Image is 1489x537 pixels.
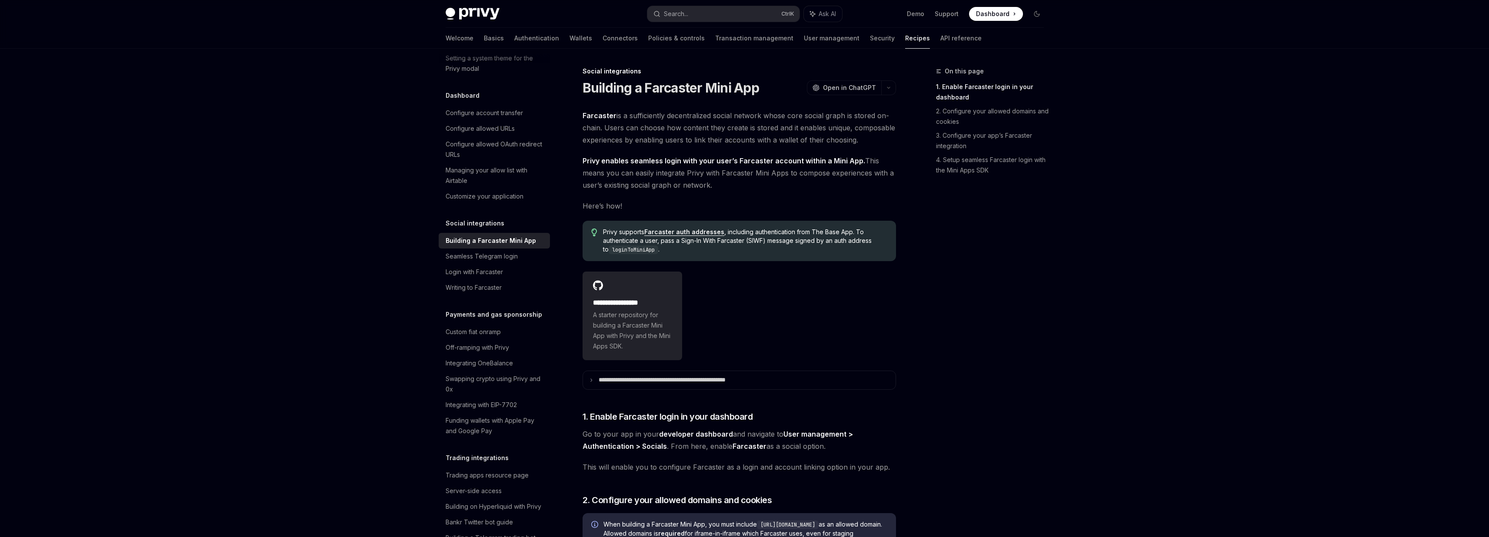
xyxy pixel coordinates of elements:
a: Transaction management [715,28,793,49]
button: Toggle dark mode [1030,7,1044,21]
h5: Trading integrations [446,453,509,463]
a: Managing your allow list with Airtable [439,162,550,189]
div: Server-side access [446,486,502,496]
code: [URL][DOMAIN_NAME] [757,520,819,529]
a: Trading apps resource page [439,467,550,483]
a: Support [935,10,959,18]
svg: Tip [591,229,597,236]
span: Ask AI [819,10,836,18]
a: Farcaster [583,111,616,120]
a: Off-ramping with Privy [439,340,550,355]
a: Building on Hyperliquid with Privy [439,499,550,514]
div: Integrating OneBalance [446,358,513,368]
div: Login with Farcaster [446,267,503,277]
a: Server-side access [439,483,550,499]
a: User management [804,28,859,49]
a: Custom fiat onramp [439,324,550,340]
span: 1. Enable Farcaster login in your dashboard [583,411,753,423]
a: Recipes [905,28,930,49]
a: Bankr Twitter bot guide [439,514,550,530]
img: dark logo [446,8,500,20]
div: Customize your application [446,191,523,202]
div: Funding wallets with Apple Pay and Google Pay [446,415,545,436]
a: Basics [484,28,504,49]
button: Open in ChatGPT [807,80,881,95]
div: Social integrations [583,67,896,76]
a: Wallets [570,28,592,49]
div: Swapping crypto using Privy and 0x [446,374,545,394]
a: 2. Configure your allowed domains and cookies [936,104,1051,129]
h5: Payments and gas sponsorship [446,309,542,320]
a: Policies & controls [648,28,705,49]
a: Demo [907,10,924,18]
div: Configure allowed URLs [446,123,515,134]
div: Bankr Twitter bot guide [446,517,513,527]
span: Go to your app in your and navigate to . From here, enable as a social option. [583,428,896,452]
strong: required [658,530,685,537]
button: Search...CtrlK [647,6,799,22]
span: 2. Configure your allowed domains and cookies [583,494,772,506]
a: Farcaster auth addresses [644,228,724,236]
svg: Info [591,521,600,530]
a: API reference [940,28,982,49]
strong: Privy enables seamless login with your user’s Farcaster account within a Mini App. [583,156,865,165]
a: Login with Farcaster [439,264,550,280]
a: Welcome [446,28,473,49]
div: Writing to Farcaster [446,282,502,293]
div: Configure allowed OAuth redirect URLs [446,139,545,160]
div: Managing your allow list with Airtable [446,165,545,186]
a: Funding wallets with Apple Pay and Google Pay [439,413,550,439]
span: On this page [945,66,984,76]
span: A starter repository for building a Farcaster Mini App with Privy and the Mini Apps SDK. [593,310,672,351]
div: Trading apps resource page [446,470,529,481]
div: Integrating with EIP-7702 [446,400,517,410]
div: Search... [664,9,688,19]
span: Here’s how! [583,200,896,212]
h1: Building a Farcaster Mini App [583,80,759,96]
a: Building a Farcaster Mini App [439,233,550,249]
a: 1. Enable Farcaster login in your dashboard [936,80,1051,104]
a: Setting a system theme for the Privy modal [439,50,550,76]
div: Off-ramping with Privy [446,342,509,353]
div: Setting a system theme for the Privy modal [446,53,545,74]
div: Building on Hyperliquid with Privy [446,501,541,512]
a: Connectors [603,28,638,49]
span: Ctrl K [781,10,794,17]
a: Seamless Telegram login [439,249,550,264]
a: Configure allowed OAuth redirect URLs [439,136,550,162]
div: Seamless Telegram login [446,251,518,262]
h5: Social integrations [446,218,504,229]
span: is a sufficiently decentralized social network whose core social graph is stored on-chain. Users ... [583,109,896,146]
code: loginToMiniApp [609,245,658,254]
a: Customize your application [439,189,550,204]
a: Writing to Farcaster [439,280,550,295]
a: Security [870,28,895,49]
span: Open in ChatGPT [823,83,876,92]
a: 4. Setup seamless Farcaster login with the Mini Apps SDK [936,153,1051,177]
a: Configure allowed URLs [439,121,550,136]
div: Building a Farcaster Mini App [446,235,536,246]
a: Integrating OneBalance [439,355,550,371]
a: Dashboard [969,7,1023,21]
div: Configure account transfer [446,108,523,118]
strong: User management > Authentication > Socials [583,430,853,451]
h5: Dashboard [446,90,480,101]
div: Custom fiat onramp [446,327,501,337]
a: Configure account transfer [439,105,550,121]
a: 3. Configure your app’s Farcaster integration [936,129,1051,153]
a: Authentication [514,28,559,49]
a: Swapping crypto using Privy and 0x [439,371,550,397]
button: Ask AI [804,6,842,22]
a: developer dashboard [659,430,733,439]
span: This means you can easily integrate Privy with Farcaster Mini Apps to compose experiences with a ... [583,155,896,191]
strong: Farcaster [733,442,766,451]
span: This will enable you to configure Farcaster as a login and account linking option in your app. [583,461,896,473]
a: Integrating with EIP-7702 [439,397,550,413]
span: Privy supports , including authentication from The Base App. To authenticate a user, pass a Sign-... [603,228,887,254]
a: **** **** **** **A starter repository for building a Farcaster Mini App with Privy and the Mini A... [583,272,683,360]
span: Dashboard [976,10,1009,18]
